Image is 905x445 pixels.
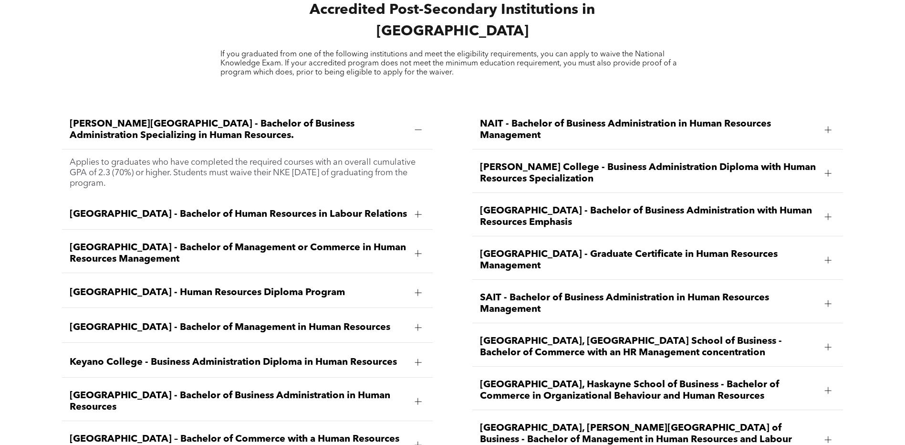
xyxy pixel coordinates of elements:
[70,209,407,220] span: [GEOGRAPHIC_DATA] - Bachelor of Human Resources in Labour Relations
[310,3,595,39] span: Accredited Post-Secondary Institutions in [GEOGRAPHIC_DATA]
[220,51,677,76] span: If you graduated from one of the following institutions and meet the eligibility requirements, yo...
[480,379,818,402] span: [GEOGRAPHIC_DATA], Haskayne School of Business - Bachelor of Commerce in Organizational Behaviour...
[480,292,818,315] span: SAIT - Bachelor of Business Administration in Human Resources Management
[480,249,818,272] span: [GEOGRAPHIC_DATA] - Graduate Certificate in Human Resources Management
[70,287,407,298] span: [GEOGRAPHIC_DATA] - Human Resources Diploma Program
[480,162,818,185] span: [PERSON_NAME] College - Business Administration Diploma with Human Resources Specialization
[480,118,818,141] span: NAIT - Bachelor of Business Administration in Human Resources Management
[480,205,818,228] span: [GEOGRAPHIC_DATA] - Bachelor of Business Administration with Human Resources Emphasis
[480,336,818,359] span: [GEOGRAPHIC_DATA], [GEOGRAPHIC_DATA] School of Business - Bachelor of Commerce with an HR Managem...
[70,157,426,189] p: Applies to graduates who have completed the required courses with an overall cumulative GPA of 2....
[70,242,407,265] span: [GEOGRAPHIC_DATA] - Bachelor of Management or Commerce in Human Resources Management
[70,357,407,368] span: Keyano College - Business Administration Diploma in Human Resources
[70,322,407,333] span: [GEOGRAPHIC_DATA] - Bachelor of Management in Human Resources
[70,118,407,141] span: [PERSON_NAME][GEOGRAPHIC_DATA] - Bachelor of Business Administration Specializing in Human Resour...
[70,390,407,413] span: [GEOGRAPHIC_DATA] - Bachelor of Business Administration in Human Resources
